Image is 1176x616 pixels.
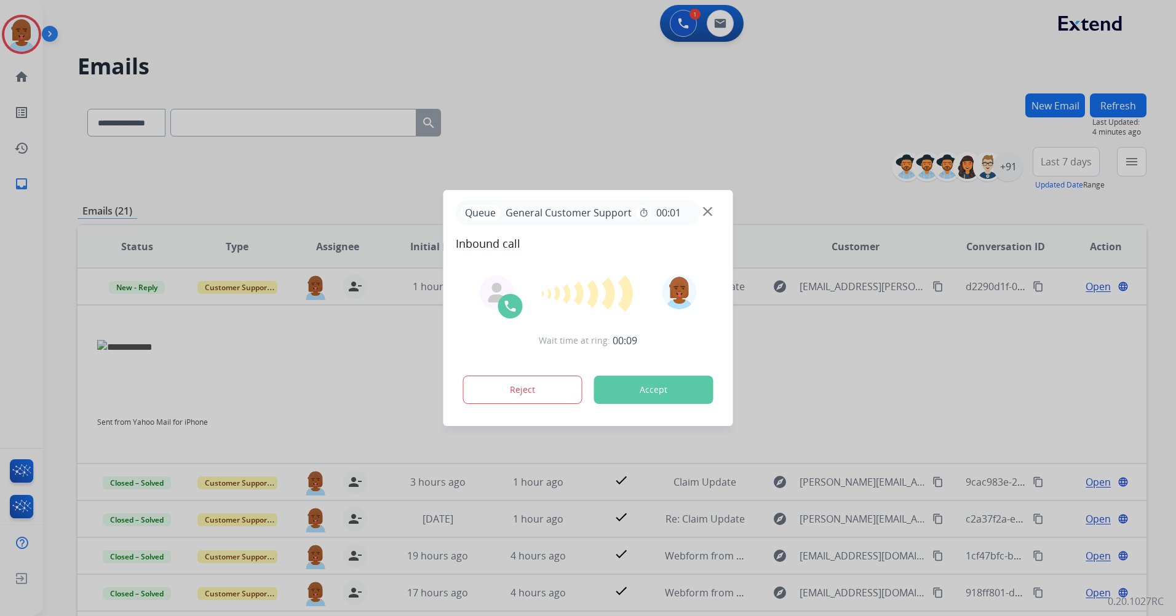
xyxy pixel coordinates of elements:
span: 00:09 [613,333,637,348]
button: Accept [594,376,713,404]
mat-icon: timer [639,208,649,218]
span: Inbound call [456,235,721,252]
span: Wait time at ring: [539,334,610,347]
img: agent-avatar [487,283,507,302]
button: Reject [463,376,582,404]
img: close-button [703,207,712,216]
img: avatar [662,275,696,309]
p: Queue [461,205,501,220]
img: call-icon [503,299,518,314]
span: General Customer Support [501,205,637,220]
span: 00:01 [656,205,681,220]
p: 0.20.1027RC [1108,594,1164,609]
